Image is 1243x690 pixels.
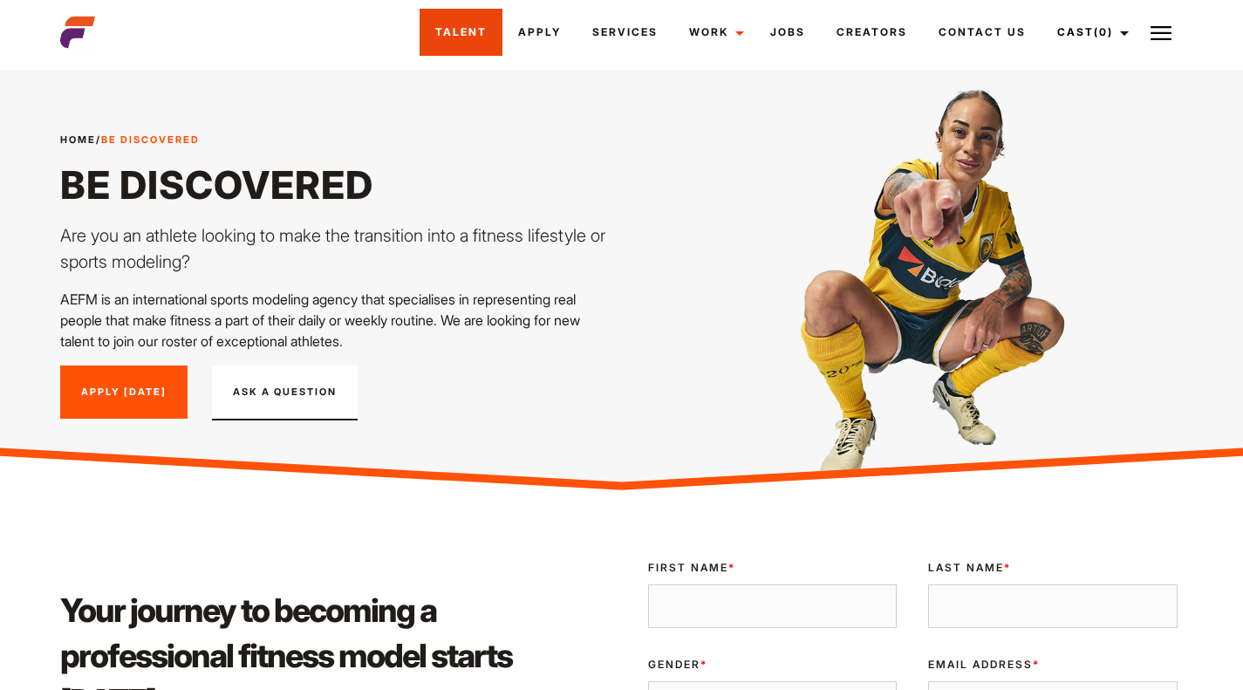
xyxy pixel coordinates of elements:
[923,9,1042,56] a: Contact Us
[212,365,358,421] button: Ask A Question
[420,9,502,56] a: Talent
[60,133,96,146] a: Home
[502,9,577,56] a: Apply
[821,9,923,56] a: Creators
[101,133,200,146] strong: Be Discovered
[928,657,1178,673] label: Email Address
[1151,23,1171,44] img: Burger icon
[577,9,673,56] a: Services
[60,365,188,420] a: Apply [DATE]
[928,560,1178,576] label: Last Name
[60,222,611,275] p: Are you an athlete looking to make the transition into a fitness lifestyle or sports modeling?
[60,161,611,208] h1: Be Discovered
[60,15,95,50] img: cropped-aefm-brand-fav-22-square.png
[60,289,611,352] p: AEFM is an international sports modeling agency that specialises in representing real people that...
[1094,25,1113,38] span: (0)
[648,657,898,673] label: Gender
[755,9,821,56] a: Jobs
[60,133,200,147] span: /
[648,560,898,576] label: First Name
[1042,9,1139,56] a: Cast(0)
[673,9,755,56] a: Work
